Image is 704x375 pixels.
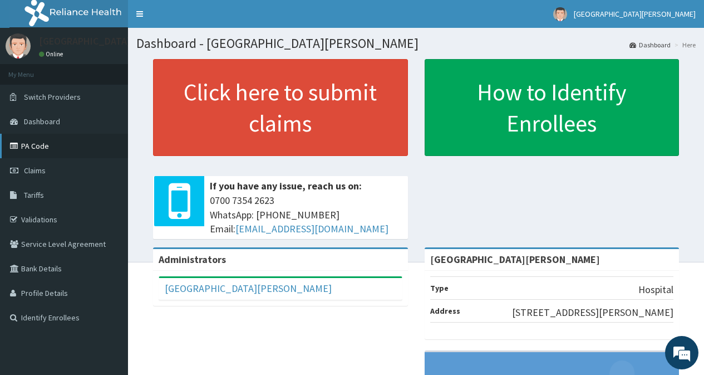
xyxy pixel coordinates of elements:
[153,59,408,156] a: Click here to submit claims
[6,33,31,59] img: User Image
[430,283,449,293] b: Type
[210,179,362,192] b: If you have any issue, reach us on:
[39,36,204,46] p: [GEOGRAPHIC_DATA][PERSON_NAME]
[159,253,226,266] b: Administrators
[638,283,673,297] p: Hospital
[24,165,46,176] span: Claims
[24,92,81,102] span: Switch Providers
[235,222,388,235] a: [EMAIL_ADDRESS][DOMAIN_NAME]
[512,305,673,320] p: [STREET_ADDRESS][PERSON_NAME]
[629,40,671,50] a: Dashboard
[24,116,60,126] span: Dashboard
[136,36,696,51] h1: Dashboard - [GEOGRAPHIC_DATA][PERSON_NAME]
[430,253,600,266] strong: [GEOGRAPHIC_DATA][PERSON_NAME]
[574,9,696,19] span: [GEOGRAPHIC_DATA][PERSON_NAME]
[39,50,66,58] a: Online
[165,282,332,295] a: [GEOGRAPHIC_DATA][PERSON_NAME]
[553,7,567,21] img: User Image
[24,190,44,200] span: Tariffs
[210,193,402,236] span: 0700 7354 2623 WhatsApp: [PHONE_NUMBER] Email:
[425,59,680,156] a: How to Identify Enrollees
[672,40,696,50] li: Here
[430,306,460,316] b: Address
